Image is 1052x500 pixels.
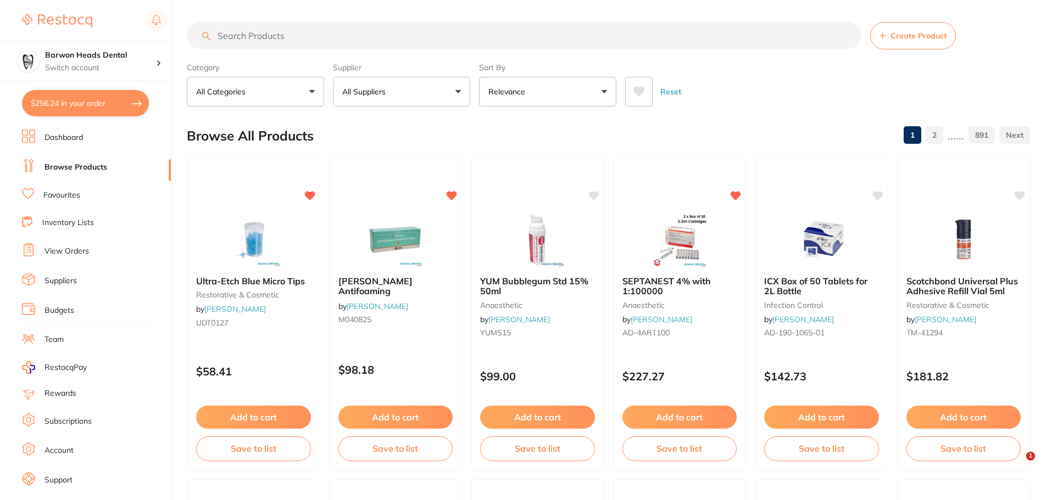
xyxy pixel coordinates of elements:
[764,276,879,296] b: ICX Box of 50 Tablets for 2L Bottle
[480,328,511,338] span: YUMS15
[480,370,595,383] p: $99.00
[338,436,453,460] button: Save to list
[44,445,74,456] a: Account
[347,301,408,311] a: [PERSON_NAME]
[480,301,595,310] small: anaesthetic
[764,328,825,338] span: AD-190-1065-01
[196,406,311,429] button: Add to cart
[622,314,692,324] span: by
[764,314,834,324] span: by
[906,276,1018,296] span: Scotchbond Universal Plus Adhesive Refill Vial 5ml
[786,212,857,267] img: ICX Box of 50 Tablets for 2L Bottle
[45,50,156,61] h4: Barwon Heads Dental
[622,328,670,338] span: AD-4ART100
[479,63,616,72] label: Sort By
[622,276,737,296] b: SEPTANEST 4% with 1:100000
[480,314,550,324] span: by
[22,8,92,33] a: Restocq Logo
[622,276,711,296] span: SEPTANEST 4% with 1:100000
[968,124,995,146] a: 891
[926,124,943,146] a: 2
[948,129,964,142] p: ......
[338,406,453,429] button: Add to cart
[196,86,250,97] p: All Categories
[342,86,390,97] p: All Suppliers
[218,212,289,267] img: Ultra-Etch Blue Micro Tips
[622,370,737,383] p: $227.27
[904,124,921,146] a: 1
[622,406,737,429] button: Add to cart
[44,362,87,373] span: RestocqPay
[480,406,595,429] button: Add to cart
[906,370,1021,383] p: $181.82
[42,217,94,228] a: Inventory Lists
[480,436,595,460] button: Save to list
[480,276,595,296] b: YUM Bubblegum Std 15% 50ml
[764,276,867,296] span: ICX Box of 50 Tablets for 2L Bottle
[22,361,87,374] a: RestocqPay
[906,314,976,324] span: by
[338,363,453,376] p: $98.18
[196,276,311,286] b: Ultra-Etch Blue Micro Tips
[196,436,311,460] button: Save to list
[764,370,879,383] p: $142.73
[479,77,616,106] button: Relevance
[187,128,314,144] h2: Browse All Products
[196,318,229,328] span: UDT0127
[928,212,999,267] img: Scotchbond Universal Plus Adhesive Refill Vial 5ml
[204,304,266,314] a: [PERSON_NAME]
[196,365,311,378] p: $58.41
[22,14,92,27] img: Restocq Logo
[333,63,470,72] label: Supplier
[1026,452,1035,460] span: 1
[915,314,976,324] a: [PERSON_NAME]
[338,301,408,311] span: by
[644,212,715,267] img: SEPTANEST 4% with 1:100000
[764,301,879,310] small: infection control
[502,212,573,267] img: YUM Bubblegum Std 15% 50ml
[44,475,73,486] a: Support
[196,304,266,314] span: by
[1004,452,1030,478] iframe: Intercom live chat
[338,276,453,296] b: Cattani Antifoaming
[44,388,76,399] a: Rewards
[45,63,156,74] p: Switch account
[333,77,470,106] button: All Suppliers
[772,314,834,324] a: [PERSON_NAME]
[22,90,149,116] button: $256.24 in your order
[44,334,64,345] a: Team
[488,86,530,97] p: Relevance
[44,416,92,427] a: Subscriptions
[870,22,956,49] button: Create Product
[480,276,588,296] span: YUM Bubblegum Std 15% 50ml
[906,301,1021,310] small: restorative & cosmetic
[187,77,324,106] button: All Categories
[44,246,89,257] a: View Orders
[22,361,35,374] img: RestocqPay
[338,276,413,296] span: [PERSON_NAME] Antifoaming
[764,406,879,429] button: Add to cart
[657,77,684,106] button: Reset
[196,276,305,286] span: Ultra-Etch Blue Micro Tips
[338,314,371,324] span: M040825
[622,301,737,310] small: anaesthetic
[17,50,39,72] img: Barwon Heads Dental
[44,132,83,143] a: Dashboard
[906,328,943,338] span: TM-41294
[890,31,947,40] span: Create Product
[44,305,74,316] a: Budgets
[906,436,1021,460] button: Save to list
[44,162,107,173] a: Browse Products
[764,436,879,460] button: Save to list
[360,212,431,267] img: Cattani Antifoaming
[488,314,550,324] a: [PERSON_NAME]
[622,436,737,460] button: Save to list
[44,276,77,286] a: Suppliers
[187,63,324,72] label: Category
[906,406,1021,429] button: Add to cart
[43,190,80,201] a: Favourites
[631,314,692,324] a: [PERSON_NAME]
[187,22,861,49] input: Search Products
[906,276,1021,296] b: Scotchbond Universal Plus Adhesive Refill Vial 5ml
[196,290,311,299] small: restorative & cosmetic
